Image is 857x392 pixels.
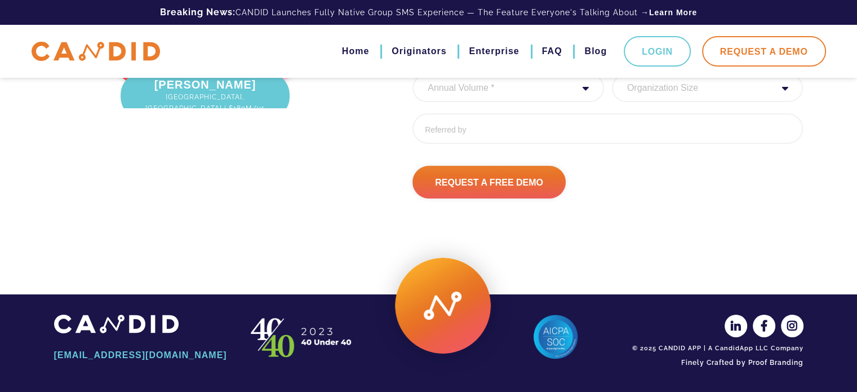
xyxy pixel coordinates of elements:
a: Finely Crafted by Proof Branding [629,353,803,372]
div: [PERSON_NAME] [121,72,290,120]
a: Request A Demo [702,36,826,67]
a: Originators [392,42,446,61]
input: Request A Free Demo [412,166,566,199]
a: Login [624,36,691,67]
img: AICPA SOC 2 [533,315,578,360]
a: [EMAIL_ADDRESS][DOMAIN_NAME] [54,346,229,365]
a: Enterprise [469,42,519,61]
a: Home [342,42,369,61]
input: Referred by [412,113,803,144]
span: [GEOGRAPHIC_DATA], [GEOGRAPHIC_DATA] | $180M/yr. [132,91,278,114]
div: © 2025 CANDID APP | A CandidApp LLC Company [629,344,803,353]
a: Blog [584,42,607,61]
img: CANDID APP [32,42,160,61]
a: FAQ [542,42,562,61]
b: Breaking News: [160,7,236,17]
a: Learn More [649,7,697,18]
img: CANDID APP [54,315,179,333]
img: CANDID APP [246,315,358,360]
